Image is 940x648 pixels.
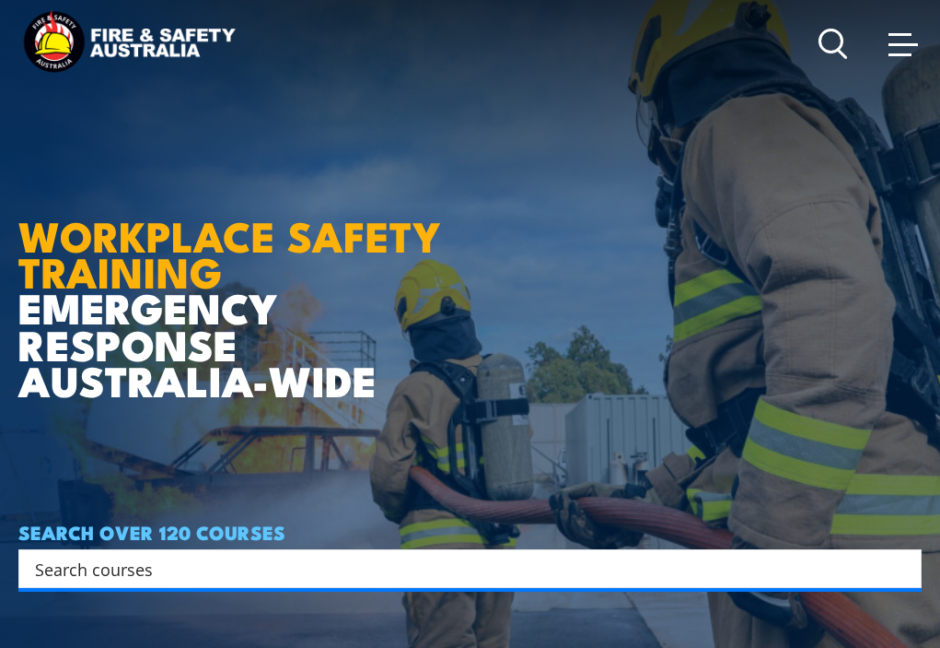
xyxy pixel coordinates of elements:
button: Search magnifier button [889,556,915,582]
strong: WORKPLACE SAFETY TRAINING [18,203,441,302]
h1: EMERGENCY RESPONSE AUSTRALIA-WIDE [18,124,469,397]
h4: SEARCH OVER 120 COURSES [18,522,922,542]
input: Search input [35,555,881,583]
form: Search form [39,556,885,582]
